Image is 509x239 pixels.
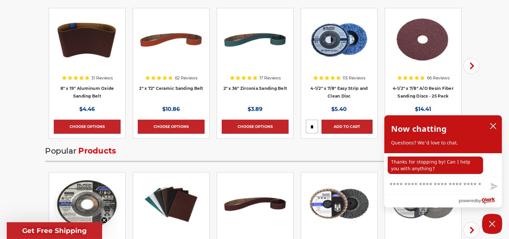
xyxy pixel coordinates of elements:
[54,177,121,231] img: BHA grinding wheels for 4.5 inch angle grinder
[311,86,368,99] a: 4-1/2" x 7/8" Easy Strip and Clean Disc
[222,177,289,231] img: 1-1/2" x 30" Sanding Belt - Aluminum Oxide
[388,157,483,174] p: Thanks for stopping by! Can I help you with anything?
[22,227,87,235] span: Get Free Shipping
[54,13,121,97] a: aluminum oxide 8x19 sanding belt
[54,120,121,134] a: Choose Options
[390,13,457,67] img: 4.5 inch resin fiber disc
[222,13,289,67] img: 2" x 36" Zirconia Pipe Sanding Belt
[415,106,431,112] span: $14.41
[459,196,476,205] span: powered
[306,13,373,67] img: 4-1/2" x 7/8" Easy Strip and Clean Disc
[79,146,116,156] span: Products
[391,122,447,135] h2: Now chatting
[482,214,502,234] button: Close Chatbox
[54,13,121,67] img: aluminum oxide 8x19 sanding belt
[476,196,481,205] span: by
[80,106,95,112] span: $4.46
[322,120,373,134] a: Add to Cart
[222,120,289,134] a: Choose Options
[463,222,479,238] button: Next
[222,13,289,97] a: 2" x 36" Zirconia Pipe Sanding Belt
[306,13,373,97] a: 4-1/2" x 7/8" Easy Strip and Clean Disc
[393,86,454,99] a: 4-1/2" x 7/8" A/O Resin Fiber Sanding Discs - 25 Pack
[488,121,499,131] button: close chatbox
[138,177,205,231] img: Non Woven 6"x9" Scuff, Clean & Finish Hand Pads
[332,106,347,112] span: $5.40
[101,217,108,224] button: Close teaser
[138,120,205,134] a: Choose Options
[306,177,373,231] img: Black Hawk Abrasives 2-inch Zirconia Flap Disc with 60 Grit Zirconia for Smooth Finishing
[390,13,457,97] a: 4.5 inch resin fiber disc
[45,146,77,156] span: Popular
[384,153,502,177] div: chat
[459,195,502,207] a: Powered by Olark
[391,139,495,146] p: Questions? We'd love to chat.
[163,106,180,112] span: $10.86
[138,13,205,97] a: 2" x 72" Ceramic Pipe Sanding Belt
[485,179,502,194] button: Send message
[248,106,263,112] span: $3.89
[463,58,479,74] button: Next
[60,86,114,99] a: 8" x 19" Aluminum Oxide Sanding Belt
[384,115,502,207] div: olark chatbox
[7,222,102,239] div: Get Free ShippingClose teaser
[138,13,205,67] img: 2" x 72" Ceramic Pipe Sanding Belt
